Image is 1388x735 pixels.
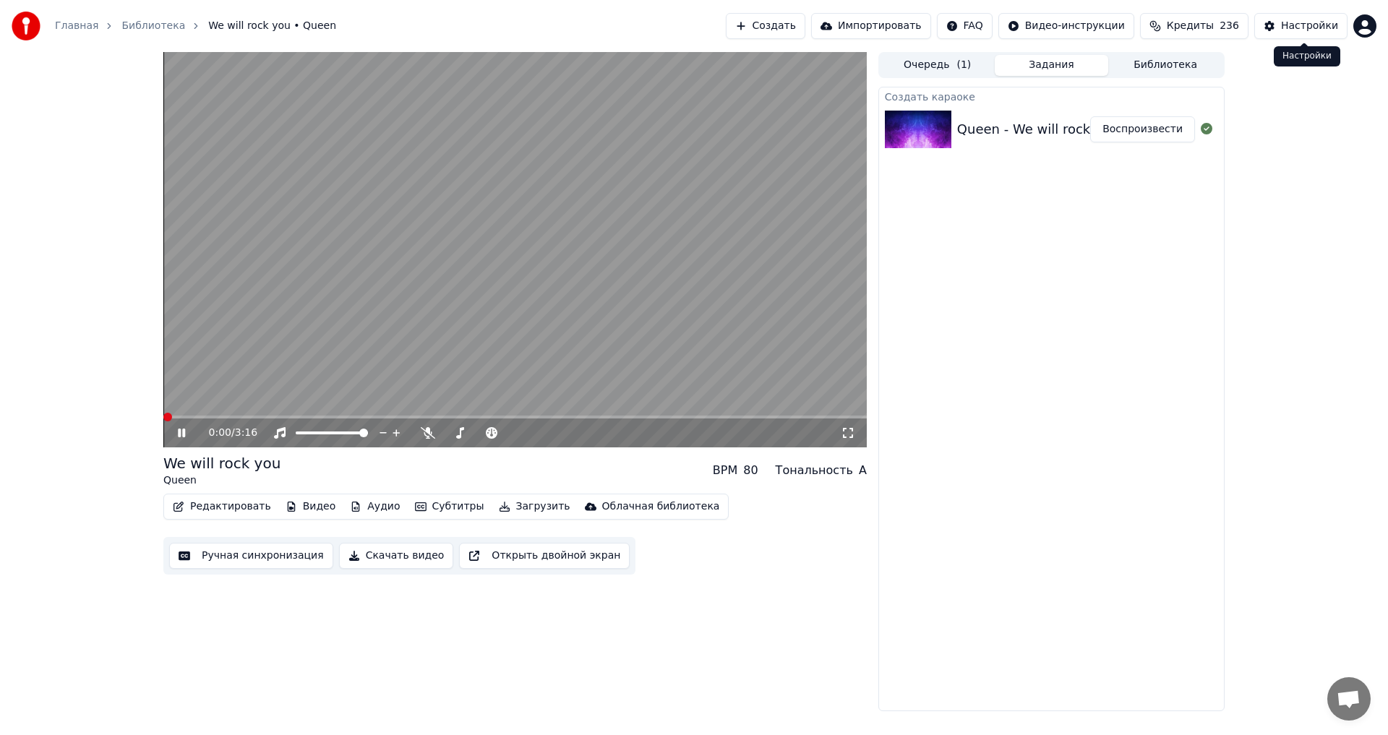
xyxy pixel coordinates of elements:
button: Задания [995,55,1109,76]
a: Библиотека [121,19,185,33]
button: Видео-инструкции [998,13,1134,39]
button: Очередь [881,55,995,76]
button: Создать [726,13,805,39]
span: 0:00 [209,426,231,440]
div: Настройки [1274,46,1340,66]
button: Скачать видео [339,543,454,569]
button: FAQ [937,13,993,39]
div: Создать караоке [879,87,1224,105]
div: 80 [743,462,758,479]
span: We will rock you • Queen [208,19,336,33]
span: Кредиты [1167,19,1214,33]
span: ( 1 ) [956,58,971,72]
span: 236 [1220,19,1239,33]
button: Видео [280,497,342,517]
div: Тональность [776,462,853,479]
button: Редактировать [167,497,277,517]
div: Queen - We will rock you (mass) [957,119,1167,139]
button: Ручная синхронизация [169,543,333,569]
div: We will rock you [163,453,280,473]
div: BPM [713,462,737,479]
div: Queen [163,473,280,488]
button: Кредиты236 [1140,13,1248,39]
button: Импортировать [811,13,931,39]
div: Настройки [1281,19,1338,33]
span: 3:16 [235,426,257,440]
div: Открытый чат [1327,677,1371,721]
div: A [859,462,867,479]
nav: breadcrumb [55,19,336,33]
button: Воспроизвести [1090,116,1195,142]
button: Загрузить [493,497,576,517]
img: youka [12,12,40,40]
button: Настройки [1254,13,1348,39]
div: / [209,426,244,440]
button: Библиотека [1108,55,1222,76]
button: Аудио [344,497,406,517]
div: Облачная библиотека [602,499,720,514]
button: Открыть двойной экран [459,543,630,569]
a: Главная [55,19,98,33]
button: Субтитры [409,497,490,517]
